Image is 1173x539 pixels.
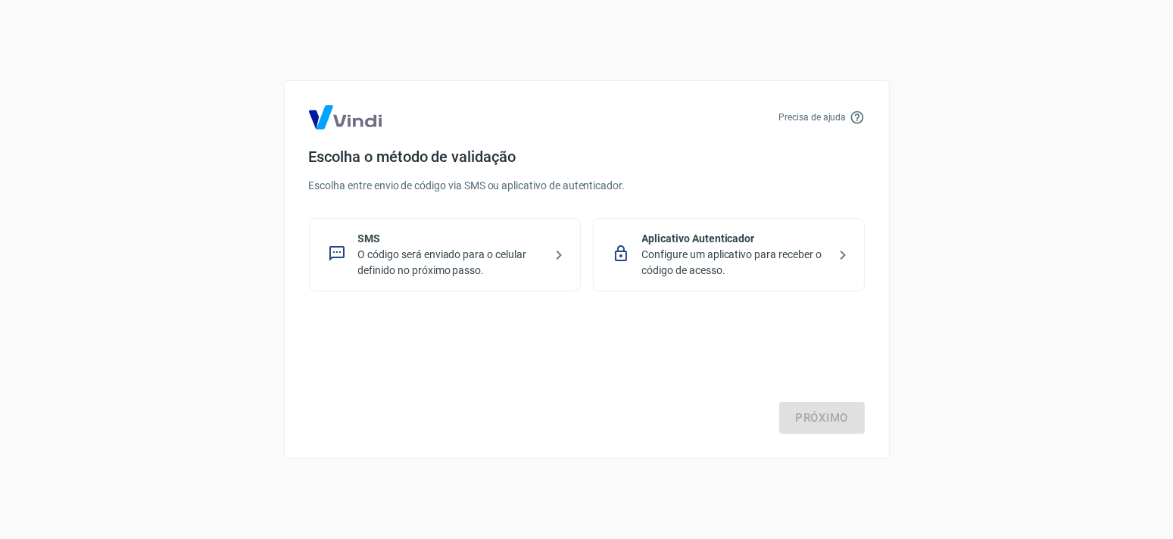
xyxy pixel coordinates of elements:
p: Escolha entre envio de código via SMS ou aplicativo de autenticador. [309,178,865,194]
p: Precisa de ajuda [778,111,846,124]
p: SMS [358,231,544,247]
img: Logo Vind [309,105,382,129]
div: SMSO código será enviado para o celular definido no próximo passo. [309,218,581,291]
div: Aplicativo AutenticadorConfigure um aplicativo para receber o código de acesso. [593,218,865,291]
p: O código será enviado para o celular definido no próximo passo. [358,247,544,279]
p: Aplicativo Autenticador [642,231,828,247]
p: Configure um aplicativo para receber o código de acesso. [642,247,828,279]
h4: Escolha o método de validação [309,148,865,166]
